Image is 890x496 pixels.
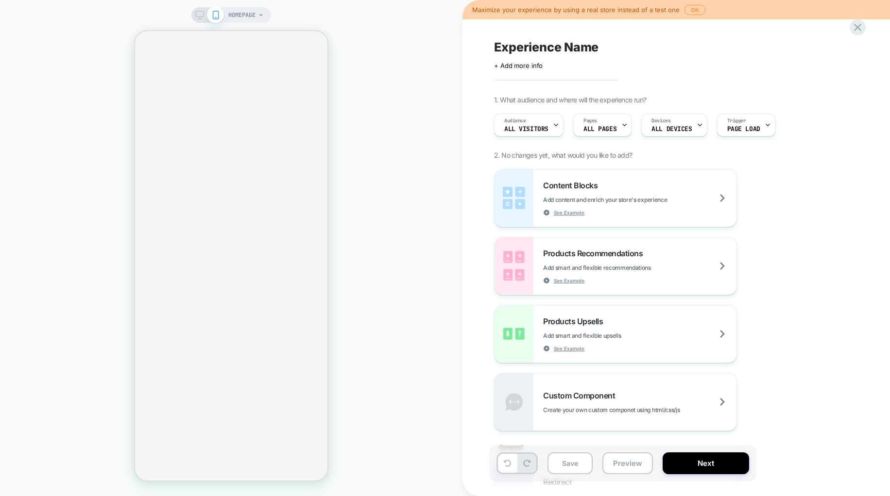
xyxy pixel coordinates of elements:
[543,391,620,400] span: Custom Component
[663,452,749,474] button: Next
[554,277,584,284] span: See Example
[554,345,584,352] span: See Example
[494,151,632,159] span: 2. No changes yet, what would you like to add?
[494,62,543,69] span: + Add more info
[651,126,692,132] span: ALL DEVICES
[504,126,548,132] span: All Visitors
[727,117,746,124] span: Trigger
[727,126,760,132] span: Page Load
[504,117,526,124] span: Audience
[554,209,584,216] span: See Example
[494,96,646,104] span: 1. What audience and where will the experience run?
[583,126,616,132] span: ALL PAGES
[685,5,705,15] button: OK
[543,264,700,271] span: Add smart and flexible recommendations
[583,117,597,124] span: Pages
[548,452,593,474] button: Save
[543,181,602,190] span: Content Blocks
[651,117,670,124] span: Devices
[543,248,648,258] span: Products Recommendations
[543,406,728,413] span: Create your own custom componet using html/css/js
[543,196,716,203] span: Add content and enrich your store's experience
[543,332,669,339] span: Add smart and flexible upsells
[228,7,256,23] span: HOMEPAGE
[494,431,737,463] div: General
[602,452,653,474] button: Preview
[494,40,599,54] span: Experience Name
[543,316,608,326] span: Products Upsells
